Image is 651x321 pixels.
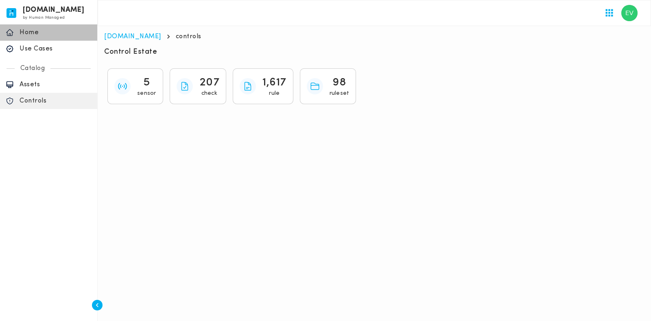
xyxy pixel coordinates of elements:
[621,5,638,21] img: Elaine Vista
[618,2,641,24] button: User
[199,75,220,90] p: 207
[23,7,85,13] h6: [DOMAIN_NAME]
[176,33,201,41] p: controls
[20,45,92,53] p: Use Cases
[20,81,92,89] p: Assets
[20,28,92,37] p: Home
[143,75,150,90] p: 5
[104,33,161,40] a: [DOMAIN_NAME]
[7,8,16,18] img: invicta.io
[330,90,350,97] p: ruleset
[332,75,346,90] p: 98
[262,75,286,90] p: 1,617
[23,15,65,20] span: by Human Managed
[137,90,156,97] p: sensor
[269,90,280,97] p: rule
[201,90,217,97] p: check
[104,47,157,57] h6: Control Estate
[20,97,92,105] p: Controls
[104,33,644,41] nav: breadcrumb
[15,64,51,72] p: Catalog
